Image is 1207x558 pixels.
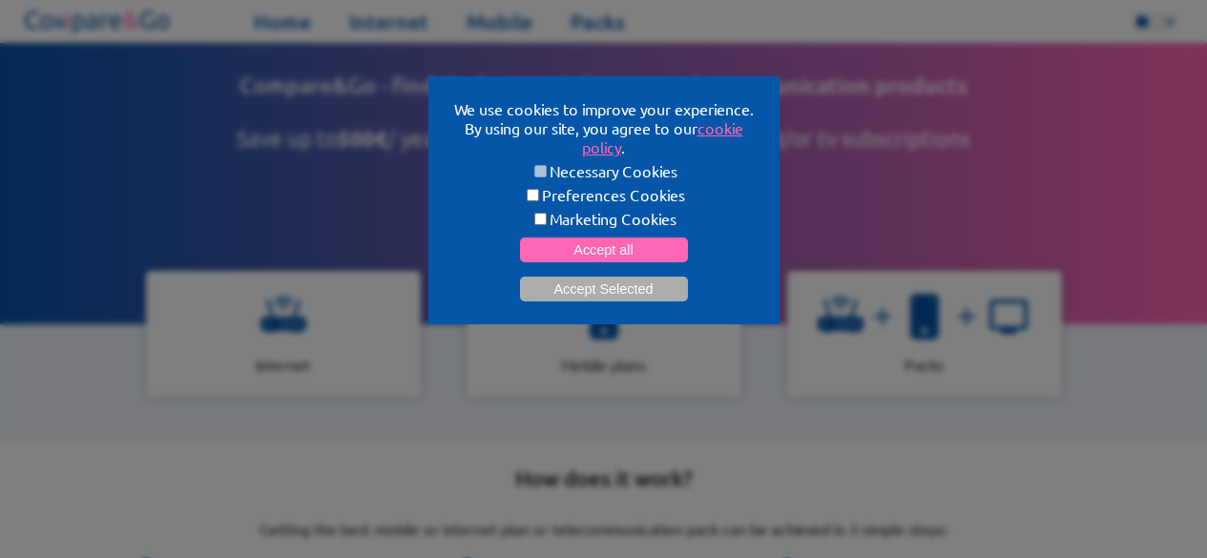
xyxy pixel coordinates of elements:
input: Preferences Cookies [527,189,539,201]
label: Preferences Cookies [451,185,757,204]
a: cookie policy [582,118,743,156]
label: Marketing Cookies [451,209,757,228]
button: Accept Selected [520,277,688,301]
p: We use cookies to improve your experience. By using our site, you agree to our . [451,99,757,156]
input: Marketing Cookies [534,213,547,225]
button: Accept all [520,238,688,262]
label: Necessary Cookies [451,161,757,180]
input: Necessary Cookies [534,165,547,177]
